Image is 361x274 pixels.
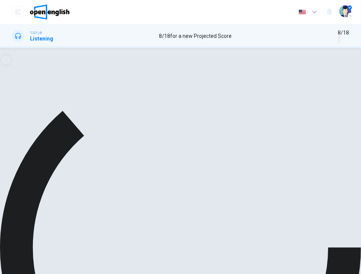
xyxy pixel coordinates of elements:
span: 8 / 18 [338,30,349,36]
button: open mobile menu [12,6,24,18]
img: OpenEnglish logo [30,4,69,19]
span: for a new Projected Score [171,33,232,39]
h1: Listening [30,36,53,42]
span: 8 / 18 [159,33,171,39]
span: TOEFL® [30,30,42,36]
img: en [298,9,307,15]
img: Profile picture [339,5,351,17]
